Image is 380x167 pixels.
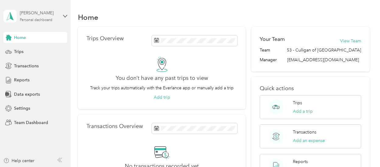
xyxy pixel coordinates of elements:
p: Track your trips automatically with the Everlance app or manually add a trip [90,85,234,91]
button: Add trip [154,94,170,101]
div: [PERSON_NAME] [20,10,58,16]
span: [EMAIL_ADDRESS][DOMAIN_NAME] [287,57,359,62]
span: Reports [14,77,30,83]
span: Home [14,34,26,41]
button: Add a trip [293,108,313,115]
span: Manager [260,57,277,63]
button: Add an expense [293,137,325,144]
span: Team [260,47,270,53]
span: Data exports [14,91,40,98]
p: Transactions [293,129,316,135]
h2: Your Team [260,35,285,43]
span: Settings [14,105,30,112]
span: Team Dashboard [14,119,48,126]
p: Trips [293,100,302,106]
iframe: Everlance-gr Chat Button Frame [346,133,380,167]
p: Quick actions [260,85,361,92]
p: Trips Overview [86,35,124,42]
button: Help center [3,158,34,164]
h2: You don’t have any past trips to view [116,75,208,81]
span: Transactions [14,63,39,69]
p: Transactions Overview [86,123,143,130]
div: Personal dashboard [20,18,52,22]
span: Trips [14,48,23,55]
h1: Home [78,14,98,20]
span: 53 - Culligan of [GEOGRAPHIC_DATA] [287,47,361,53]
p: Reports [293,158,308,165]
button: View Team [340,38,361,44]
